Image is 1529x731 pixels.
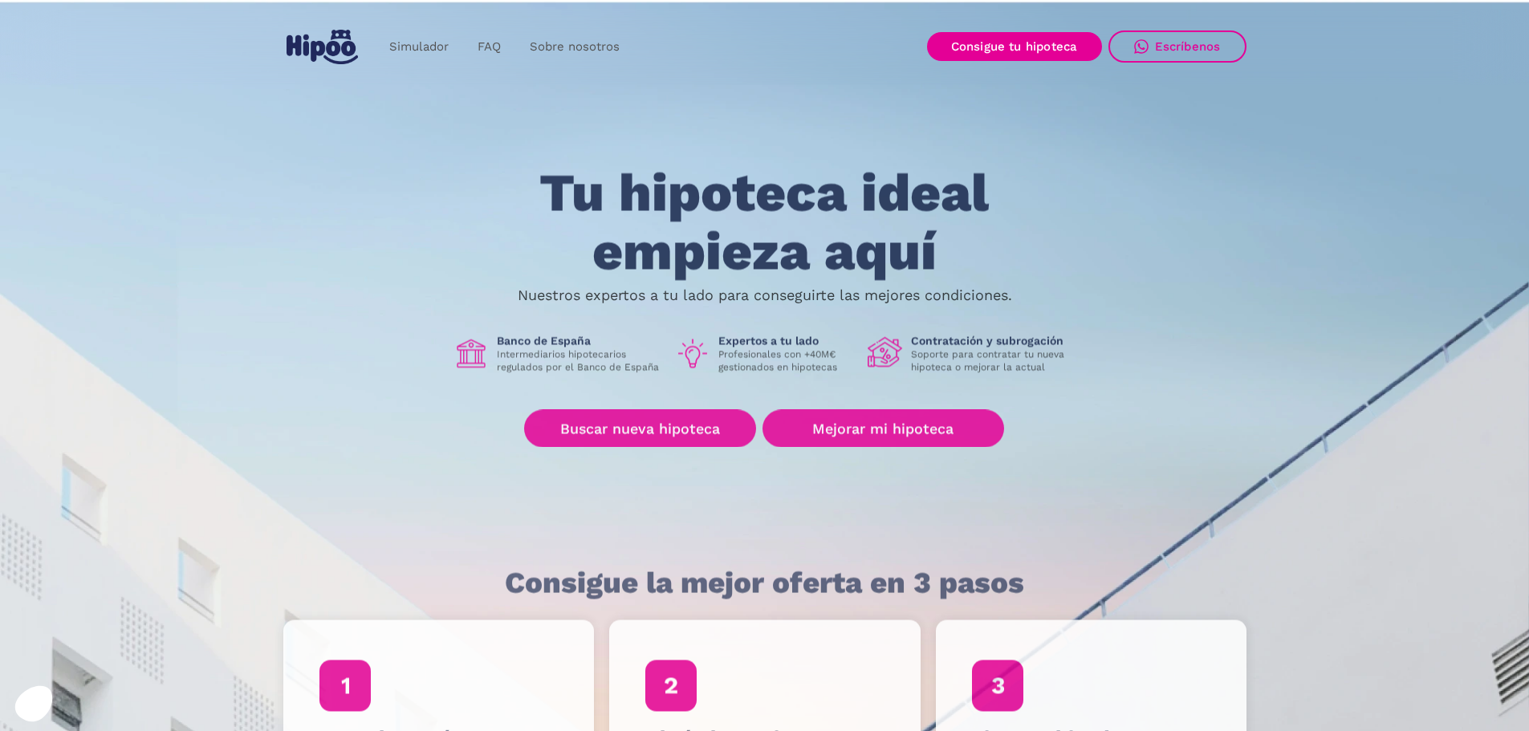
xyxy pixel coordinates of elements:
h1: Contratación y subrogación [911,334,1076,348]
a: Consigue tu hipoteca [927,32,1102,61]
p: Soporte para contratar tu nueva hipoteca o mejorar la actual [911,348,1076,374]
a: Buscar nueva hipoteca [524,410,756,448]
a: home [283,23,362,71]
p: Intermediarios hipotecarios regulados por el Banco de España [497,348,662,374]
p: Profesionales con +40M€ gestionados en hipotecas [718,348,855,374]
h1: Consigue la mejor oferta en 3 pasos [505,567,1024,599]
a: Sobre nosotros [515,31,634,63]
h1: Tu hipoteca ideal empieza aquí [460,164,1068,281]
div: Escríbenos [1155,39,1221,54]
h1: Banco de España [497,334,662,348]
a: FAQ [463,31,515,63]
a: Simulador [375,31,463,63]
a: Mejorar mi hipoteca [762,410,1004,448]
a: Escríbenos [1108,30,1246,63]
p: Nuestros expertos a tu lado para conseguirte las mejores condiciones. [518,289,1012,302]
h1: Expertos a tu lado [718,334,855,348]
